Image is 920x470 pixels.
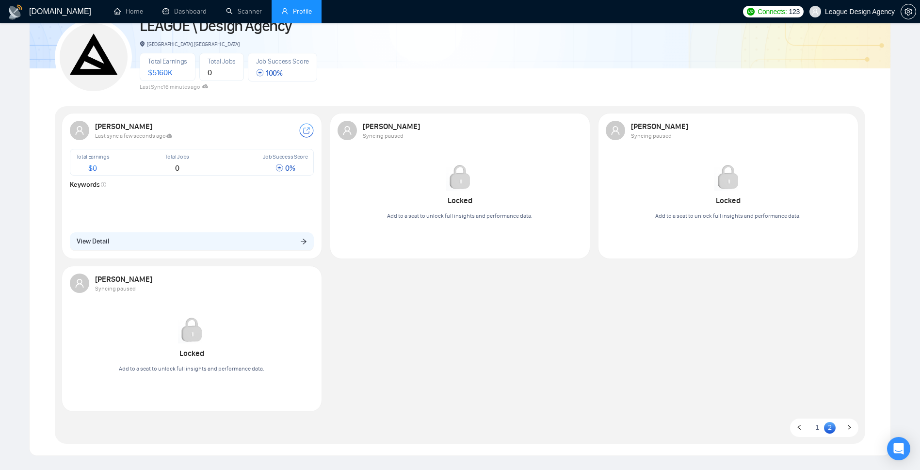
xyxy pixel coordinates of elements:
[714,163,742,191] img: Locked
[824,422,836,433] a: 2
[140,41,240,48] span: [GEOGRAPHIC_DATA], [GEOGRAPHIC_DATA]
[101,182,106,187] span: info-circle
[789,6,800,17] span: 123
[140,41,145,47] span: environment
[162,7,207,16] a: dashboardDashboard
[208,68,212,77] span: 0
[263,153,308,160] span: Job Success Score
[76,153,110,160] span: Total Earnings
[363,122,421,131] strong: [PERSON_NAME]
[716,196,741,205] strong: Locked
[114,7,143,16] a: homeHome
[179,349,204,358] strong: Locked
[8,4,23,20] img: logo
[75,278,84,288] span: user
[60,23,128,91] img: LEAGUE \ Design Agency
[119,365,264,372] span: Add to a seat to unlock full insights and performance data.
[793,422,805,434] li: Previous Page
[812,8,819,15] span: user
[448,196,472,205] strong: Locked
[824,422,836,434] li: 2
[446,163,473,191] img: Locked
[88,163,97,173] span: $ 0
[843,422,855,434] li: Next Page
[300,238,307,244] span: arrow-right
[843,422,855,434] button: right
[275,163,295,173] span: 0 %
[140,83,208,90] span: Last Sync 16 minutes ago
[148,68,172,77] span: $ 5160K
[611,126,620,135] span: user
[655,212,801,219] span: Add to a seat to unlock full insights and performance data.
[793,422,805,434] button: left
[631,132,672,139] span: Syncing paused
[226,7,262,16] a: searchScanner
[796,424,802,430] span: left
[812,422,823,434] li: 1
[95,275,154,284] strong: [PERSON_NAME]
[208,57,236,65] span: Total Jobs
[281,8,288,15] span: user
[165,153,189,160] span: Total Jobs
[901,4,916,19] button: setting
[846,424,852,430] span: right
[256,68,283,78] span: 100 %
[758,6,787,17] span: Connects:
[77,236,109,247] span: View Detail
[812,422,823,433] a: 1
[175,163,179,173] span: 0
[363,132,404,139] span: Syncing paused
[901,8,916,16] a: setting
[75,126,84,135] span: user
[887,437,910,460] div: Open Intercom Messenger
[95,132,173,139] span: Last sync a few seconds ago
[631,122,690,131] strong: [PERSON_NAME]
[95,122,154,131] strong: [PERSON_NAME]
[140,16,291,35] a: LEAGUE \ Design Agency
[95,285,136,292] span: Syncing paused
[293,7,312,16] span: Profile
[70,180,107,189] strong: Keywords
[342,126,352,135] span: user
[747,8,755,16] img: upwork-logo.png
[256,57,309,65] span: Job Success Score
[178,316,205,343] img: Locked
[70,232,314,251] button: View Detailarrow-right
[387,212,533,219] span: Add to a seat to unlock full insights and performance data.
[148,57,187,65] span: Total Earnings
